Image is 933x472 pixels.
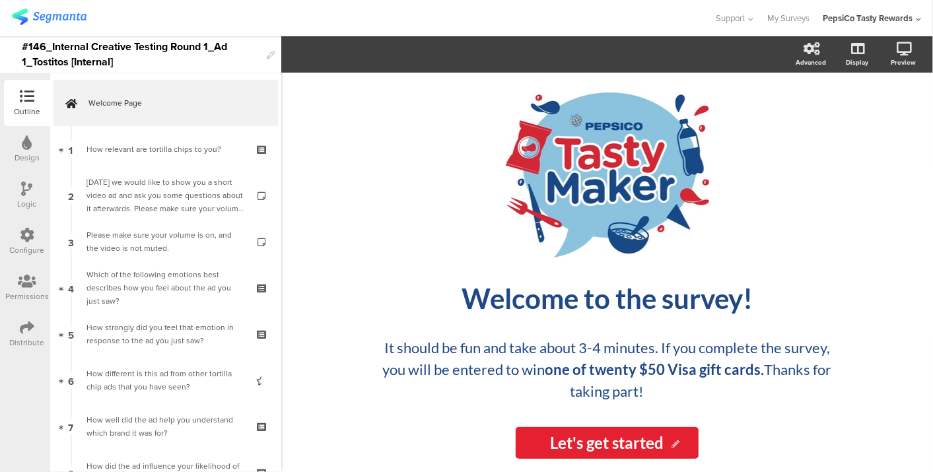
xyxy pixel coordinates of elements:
[363,282,852,315] p: Welcome to the survey!
[14,106,40,118] div: Outline
[69,419,74,434] span: 7
[53,357,278,403] a: 6 How different is this ad from other tortilla chip ads that you have seen?
[86,413,244,440] div: How well did the ad help you understand which brand it was for?
[376,337,839,402] p: It should be fun and take about 3-4 minutes. If you complete the survey, you will be entered to w...
[53,311,278,357] a: 5 How strongly did you feel that emotion in response to the ad you just saw?
[796,57,826,67] div: Advanced
[891,57,916,67] div: Preview
[22,36,260,73] div: #146_Internal Creative Testing Round 1_Ad 1_Tostitos [Internal]
[716,12,745,24] span: Support
[69,142,73,156] span: 1
[823,12,913,24] div: PepsiCo Tasty Rewards
[10,337,45,349] div: Distribute
[5,290,49,302] div: Permissions
[86,143,244,156] div: How relevant are tortilla chips to you?
[68,327,74,341] span: 5
[88,96,258,110] span: Welcome Page
[53,403,278,450] a: 7 How well did the ad help you understand which brand it was for?
[15,152,40,164] div: Design
[53,219,278,265] a: 3 Please make sure your volume is on, and the video is not muted.
[10,244,45,256] div: Configure
[516,427,699,459] input: Start
[53,126,278,172] a: 1 How relevant are tortilla chips to you?
[53,80,278,126] a: Welcome Page
[86,268,244,308] div: Which of the following emotions best describes how you feel about the ad you just saw?
[53,265,278,311] a: 4 Which of the following emotions best describes how you feel about the ad you just saw?
[12,9,86,25] img: segmanta logo
[86,176,244,215] div: Today we would like to show you a short video ad and ask you some questions about it afterwards. ...
[18,198,37,210] div: Logic
[86,228,244,255] div: Please make sure your volume is on, and the video is not muted.
[68,234,74,249] span: 3
[68,373,74,388] span: 6
[68,188,74,203] span: 2
[846,57,868,67] div: Display
[86,367,244,393] div: How different is this ad from other tortilla chip ads that you have seen?
[545,360,765,378] strong: one of twenty $50 Visa gift cards.
[68,281,74,295] span: 4
[53,172,278,219] a: 2 [DATE] we would like to show you a short video ad and ask you some questions about it afterward...
[86,321,244,347] div: How strongly did you feel that emotion in response to the ad you just saw?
